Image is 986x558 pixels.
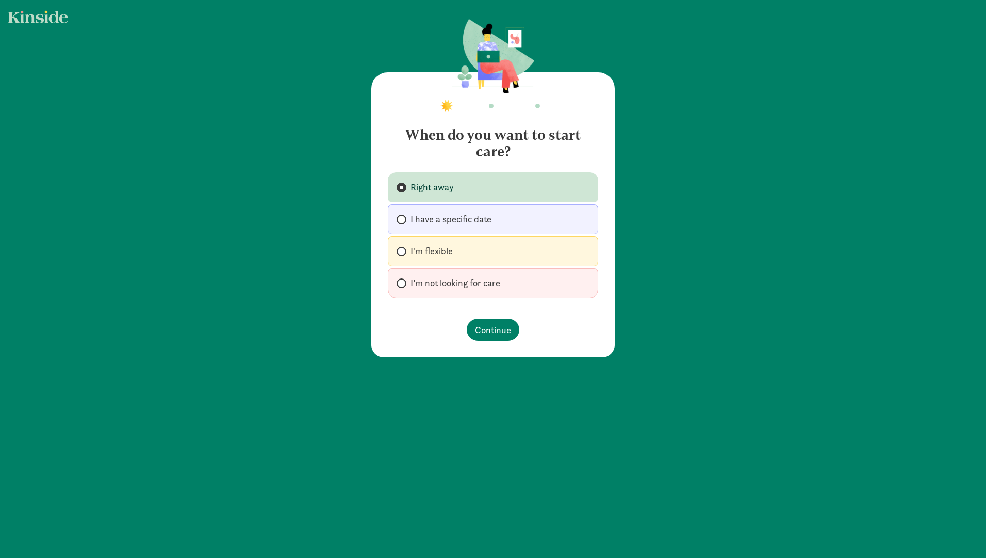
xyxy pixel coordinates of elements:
[410,181,454,193] span: Right away
[475,323,511,337] span: Continue
[410,245,453,257] span: I'm flexible
[410,213,491,225] span: I have a specific date
[467,319,519,341] button: Continue
[388,119,598,160] h4: When do you want to start care?
[410,277,500,289] span: I’m not looking for care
